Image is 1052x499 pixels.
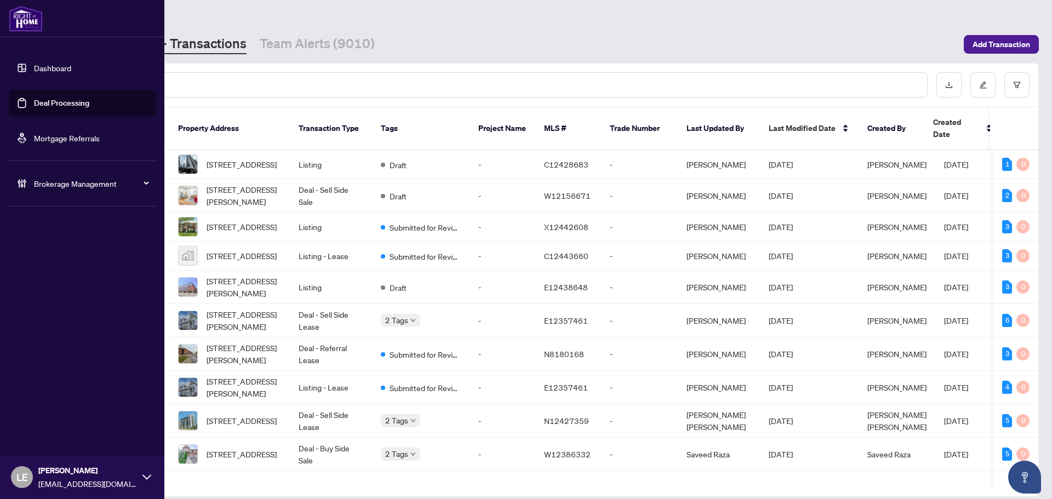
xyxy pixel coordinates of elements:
[944,382,968,392] span: [DATE]
[769,251,793,261] span: [DATE]
[179,278,197,296] img: thumbnail-img
[1002,220,1012,233] div: 3
[601,271,678,304] td: -
[544,382,588,392] span: E12357461
[290,337,372,371] td: Deal - Referral Lease
[179,155,197,174] img: thumbnail-img
[470,337,535,371] td: -
[678,438,760,471] td: Saveed Raza
[207,375,281,399] span: [STREET_ADDRESS][PERSON_NAME]
[1002,314,1012,327] div: 6
[601,371,678,404] td: -
[179,186,197,205] img: thumbnail-img
[601,179,678,213] td: -
[601,150,678,179] td: -
[385,314,408,326] span: 2 Tags
[470,242,535,271] td: -
[944,251,968,261] span: [DATE]
[544,316,588,325] span: E12357461
[179,345,197,363] img: thumbnail-img
[769,191,793,200] span: [DATE]
[760,107,859,150] th: Last Modified Date
[769,159,793,169] span: [DATE]
[944,416,968,426] span: [DATE]
[34,177,148,190] span: Brokerage Management
[1016,220,1030,233] div: 0
[973,36,1030,53] span: Add Transaction
[678,304,760,337] td: [PERSON_NAME]
[867,316,927,325] span: [PERSON_NAME]
[944,349,968,359] span: [DATE]
[179,445,197,463] img: thumbnail-img
[290,107,372,150] th: Transaction Type
[678,179,760,213] td: [PERSON_NAME]
[1002,347,1012,360] div: 3
[1016,189,1030,202] div: 0
[1002,448,1012,461] div: 5
[207,158,277,170] span: [STREET_ADDRESS]
[544,251,588,261] span: C12443660
[678,150,760,179] td: [PERSON_NAME]
[867,191,927,200] span: [PERSON_NAME]
[207,308,281,332] span: [STREET_ADDRESS][PERSON_NAME]
[1002,189,1012,202] div: 2
[372,107,470,150] th: Tags
[769,122,836,134] span: Last Modified Date
[678,371,760,404] td: [PERSON_NAME]
[16,469,28,485] span: LE
[1016,414,1030,427] div: 0
[390,382,461,394] span: Submitted for Review
[1008,461,1041,494] button: Open asap
[944,316,968,325] span: [DATE]
[944,191,968,200] span: [DATE]
[38,478,137,490] span: [EMAIL_ADDRESS][DOMAIN_NAME]
[179,311,197,330] img: thumbnail-img
[769,449,793,459] span: [DATE]
[769,416,793,426] span: [DATE]
[769,349,793,359] span: [DATE]
[535,107,601,150] th: MLS #
[470,107,535,150] th: Project Name
[945,81,953,89] span: download
[924,107,1001,150] th: Created Date
[290,371,372,404] td: Listing - Lease
[601,107,678,150] th: Trade Number
[390,250,461,262] span: Submitted for Review
[1013,81,1021,89] span: filter
[867,410,927,432] span: [PERSON_NAME] [PERSON_NAME]
[179,246,197,265] img: thumbnail-img
[769,316,793,325] span: [DATE]
[944,222,968,232] span: [DATE]
[207,221,277,233] span: [STREET_ADDRESS]
[1002,381,1012,394] div: 4
[390,159,407,171] span: Draft
[601,337,678,371] td: -
[385,448,408,460] span: 2 Tags
[390,282,407,294] span: Draft
[944,282,968,292] span: [DATE]
[290,179,372,213] td: Deal - Sell Side Sale
[970,72,996,97] button: edit
[678,337,760,371] td: [PERSON_NAME]
[544,449,591,459] span: W12386332
[867,222,927,232] span: [PERSON_NAME]
[470,304,535,337] td: -
[1002,158,1012,171] div: 1
[290,242,372,271] td: Listing - Lease
[1002,280,1012,294] div: 3
[290,404,372,438] td: Deal - Sell Side Lease
[964,35,1039,54] button: Add Transaction
[867,282,927,292] span: [PERSON_NAME]
[1016,347,1030,360] div: 0
[944,159,968,169] span: [DATE]
[34,63,71,73] a: Dashboard
[979,81,987,89] span: edit
[9,5,43,32] img: logo
[290,213,372,242] td: Listing
[290,150,372,179] td: Listing
[1016,158,1030,171] div: 0
[601,304,678,337] td: -
[290,438,372,471] td: Deal - Buy Side Sale
[544,349,584,359] span: N8180168
[769,382,793,392] span: [DATE]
